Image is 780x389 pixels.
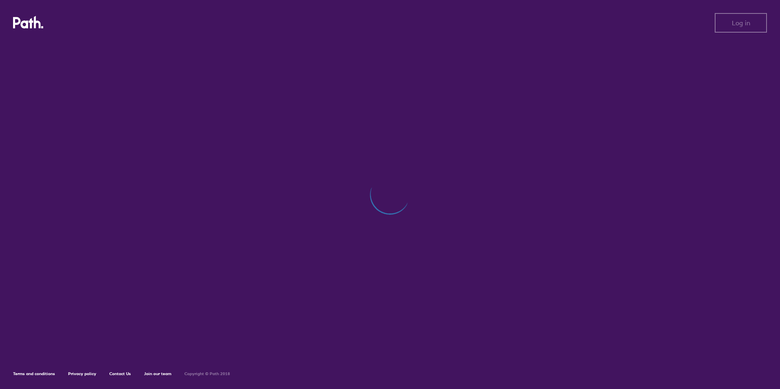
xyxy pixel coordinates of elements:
button: Log in [715,13,767,33]
a: Privacy policy [68,371,96,376]
span: Log in [732,19,750,27]
a: Terms and conditions [13,371,55,376]
a: Join our team [144,371,171,376]
a: Contact Us [109,371,131,376]
h6: Copyright © Path 2018 [184,371,230,376]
